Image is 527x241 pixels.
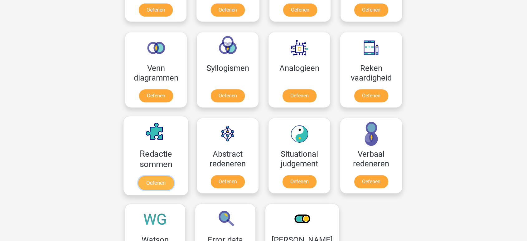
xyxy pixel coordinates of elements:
a: Oefenen [138,176,174,190]
a: Oefenen [283,89,317,102]
a: Oefenen [139,3,173,17]
a: Oefenen [139,89,173,102]
a: Oefenen [354,89,388,102]
a: Oefenen [283,175,317,188]
a: Oefenen [354,3,388,17]
a: Oefenen [211,175,245,188]
a: Oefenen [211,89,245,102]
a: Oefenen [283,3,317,17]
a: Oefenen [211,3,245,17]
a: Oefenen [354,175,388,188]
